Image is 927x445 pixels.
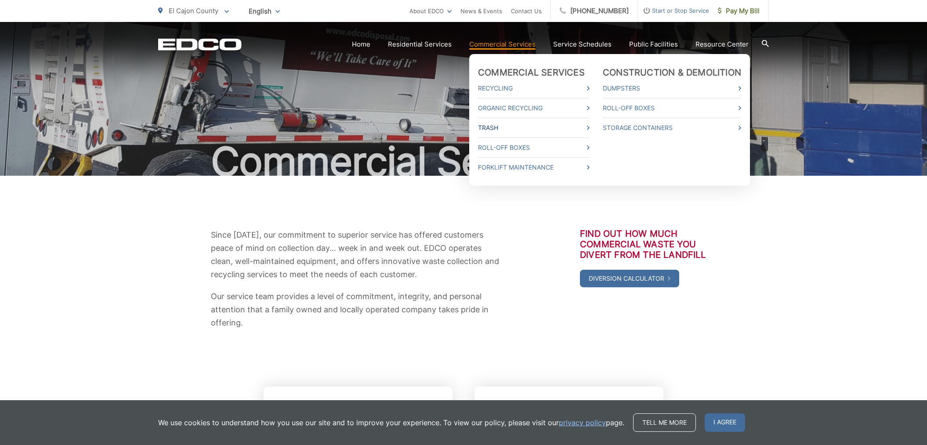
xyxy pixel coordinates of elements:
a: Roll-Off Boxes [478,142,590,153]
a: Organic Recycling [478,103,590,113]
a: Trash [478,123,590,133]
a: Storage Containers [603,123,741,133]
a: Construction & Demolition [603,67,741,78]
p: We use cookies to understand how you use our site and to improve your experience. To view our pol... [158,417,624,428]
a: Dumpsters [603,83,741,94]
a: Roll-Off Boxes [603,103,741,113]
a: News & Events [460,6,502,16]
a: About EDCO [409,6,452,16]
a: EDCD logo. Return to the homepage. [158,38,242,51]
a: Home [352,39,370,50]
a: privacy policy [559,417,606,428]
span: English [242,4,286,19]
a: Commercial Services [478,67,585,78]
h1: Commercial Services [158,140,769,184]
p: Since [DATE], our commitment to superior service has offered customers peace of mind on collectio... [211,228,505,281]
p: Our service team provides a level of commitment, integrity, and personal attention that a family ... [211,290,505,329]
a: Service Schedules [553,39,612,50]
a: Resource Center [695,39,749,50]
a: Forklift Maintenance [478,162,590,173]
h3: Find out how much commercial waste you divert from the landfill [580,228,716,260]
span: Pay My Bill [718,6,760,16]
span: I agree [705,413,745,432]
span: El Cajon County [169,7,218,15]
a: Public Facilities [629,39,678,50]
a: Commercial Services [469,39,536,50]
a: Residential Services [388,39,452,50]
a: Recycling [478,83,590,94]
a: Contact Us [511,6,542,16]
a: Diversion Calculator [580,270,679,287]
a: Tell me more [633,413,696,432]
